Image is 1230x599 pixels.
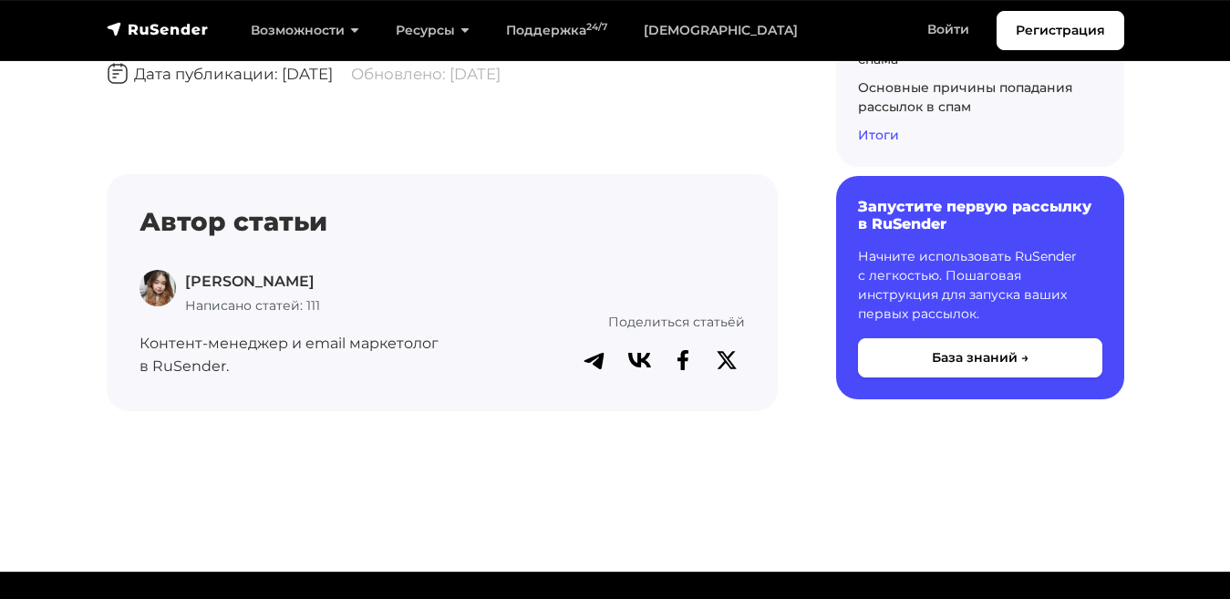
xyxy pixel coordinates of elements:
h4: Автор статьи [140,207,745,238]
p: Начните использовать RuSender с легкостью. Пошаговая инструкция для запуска ваших первых рассылок. [858,248,1102,325]
a: Ресурсы [377,12,488,49]
a: [DEMOGRAPHIC_DATA] [625,12,816,49]
a: Поддержка24/7 [488,12,625,49]
p: [PERSON_NAME] [185,270,320,294]
a: Запустите первую рассылку в RuSender Начните использовать RuSender с легкостью. Пошаговая инструк... [836,176,1124,399]
h6: Запустите первую рассылку в RuSender [858,198,1102,232]
img: RuSender [107,20,209,38]
a: Регистрация [997,11,1124,50]
a: Возможности [233,12,377,49]
span: Написано статей: 111 [185,297,320,314]
p: Поделиться статьёй [505,312,745,332]
button: База знаний → [858,339,1102,378]
a: Основные причины попадания рассылок в спам [858,79,1073,115]
a: Итоги [858,127,899,143]
sup: 24/7 [586,21,607,33]
a: Войти [909,11,987,48]
img: Дата публикации [107,63,129,85]
span: Дата публикации: [DATE] [107,65,333,83]
p: Контент-менеджер и email маркетолог в RuSender. [140,332,483,378]
span: Обновлено: [DATE] [351,65,501,83]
